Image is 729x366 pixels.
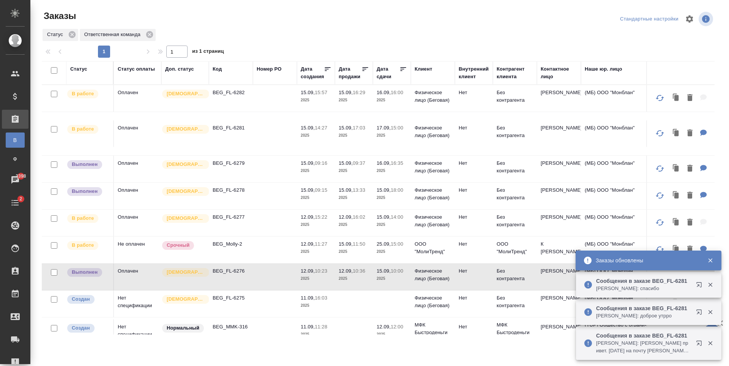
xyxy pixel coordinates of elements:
[537,156,581,182] td: [PERSON_NAME]
[377,187,391,193] p: 15.09,
[353,214,365,220] p: 16:02
[415,240,451,256] p: ООО "МолиТренд"
[339,214,353,220] p: 12.09,
[213,240,249,248] p: BEG_Molly-2
[618,13,680,25] div: split button
[161,89,205,99] div: Выставляется автоматически для первых 3 заказов нового контактного лица. Особое внимание
[301,221,331,229] p: 2025
[6,151,25,167] a: Ф
[339,90,353,95] p: 15.09,
[301,324,315,330] p: 11.09,
[596,277,691,285] p: Сообщения в заказе BEG_FL-6281
[72,215,94,222] p: В работе
[301,125,315,131] p: 15.09,
[301,194,331,202] p: 2025
[377,324,391,330] p: 12.09,
[377,331,407,338] p: 2025
[339,167,369,175] p: 2025
[537,319,581,346] td: [PERSON_NAME]
[691,336,710,354] button: Открыть в новой вкладке
[683,215,696,230] button: Удалить
[339,132,369,139] p: 2025
[702,340,718,347] button: Закрыть
[459,240,489,248] p: Нет
[315,125,327,131] p: 14:27
[301,275,331,282] p: 2025
[213,267,249,275] p: BEG_FL-6276
[114,237,161,263] td: Не оплачен
[80,29,156,41] div: Ответственная команда
[339,96,369,104] p: 2025
[691,277,710,295] button: Открыть в новой вкладке
[691,304,710,323] button: Открыть в новой вкладке
[377,194,407,202] p: 2025
[66,89,109,99] div: Выставляет ПМ после принятия заказа от КМа
[377,90,391,95] p: 16.09,
[66,240,109,251] div: Выставляет ПМ после принятия заказа от КМа
[339,194,369,202] p: 2025
[497,240,533,256] p: ООО "МолиТренд"
[415,159,451,175] p: Физическое лицо (Беговая)
[683,90,696,106] button: Удалить
[114,263,161,290] td: Оплачен
[84,31,143,38] p: Ответственная команда
[114,210,161,236] td: Оплачен
[66,124,109,134] div: Выставляет ПМ после принятия заказа от КМа
[415,89,451,104] p: Физическое лицо (Беговая)
[213,294,249,302] p: BEG_FL-6275
[459,159,489,167] p: Нет
[213,213,249,221] p: BEG_FL-6277
[161,294,205,304] div: Выставляется автоматически для первых 3 заказов нового контактного лица. Особое внимание
[167,295,205,303] p: [DEMOGRAPHIC_DATA]
[167,188,205,195] p: [DEMOGRAPHIC_DATA]
[339,248,369,256] p: 2025
[118,65,155,73] div: Статус оплаты
[192,47,224,58] span: из 1 страниц
[114,183,161,209] td: Оплачен
[377,125,391,131] p: 17.09,
[213,159,249,167] p: BEG_FL-6279
[377,214,391,220] p: 15.09,
[301,295,315,301] p: 11.09,
[72,241,94,249] p: В работе
[497,159,533,175] p: Без контрагента
[391,90,403,95] p: 16:00
[315,295,327,301] p: 16:03
[415,267,451,282] p: Физическое лицо (Беговая)
[651,186,669,205] button: Обновить
[72,161,98,168] p: Выполнен
[11,172,30,180] span: 3398
[537,120,581,147] td: [PERSON_NAME]
[537,183,581,209] td: [PERSON_NAME]
[391,324,403,330] p: 12:00
[72,188,98,195] p: Выполнен
[353,90,365,95] p: 16:29
[70,65,87,73] div: Статус
[353,187,365,193] p: 13:33
[702,257,718,264] button: Закрыть
[167,215,205,222] p: [DEMOGRAPHIC_DATA]
[161,267,205,278] div: Выставляется автоматически для первых 3 заказов нового контактного лица. Особое внимание
[9,155,21,163] span: Ф
[213,186,249,194] p: BEG_FL-6278
[537,290,581,317] td: [PERSON_NAME]
[9,136,21,144] span: В
[377,65,399,80] div: Дата сдачи
[66,186,109,197] div: Выставляет ПМ после сдачи и проведения начислений. Последний этап для ПМа
[301,331,331,338] p: 2025
[699,12,715,26] span: Посмотреть информацию
[301,248,331,256] p: 2025
[161,159,205,170] div: Выставляется автоматически для первых 3 заказов нового контактного лица. Особое внимание
[161,186,205,197] div: Выставляется автоматически для первых 3 заказов нового контактного лица. Особое внимание
[651,124,669,142] button: Обновить
[167,125,205,133] p: [DEMOGRAPHIC_DATA]
[459,294,489,302] p: Нет
[581,237,672,263] td: (МБ) ООО "Монблан"
[683,161,696,177] button: Удалить
[114,85,161,112] td: Оплачен
[301,96,331,104] p: 2025
[47,31,66,38] p: Статус
[339,65,361,80] div: Дата продажи
[459,65,489,80] div: Внутренний клиент
[339,241,353,247] p: 15.09,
